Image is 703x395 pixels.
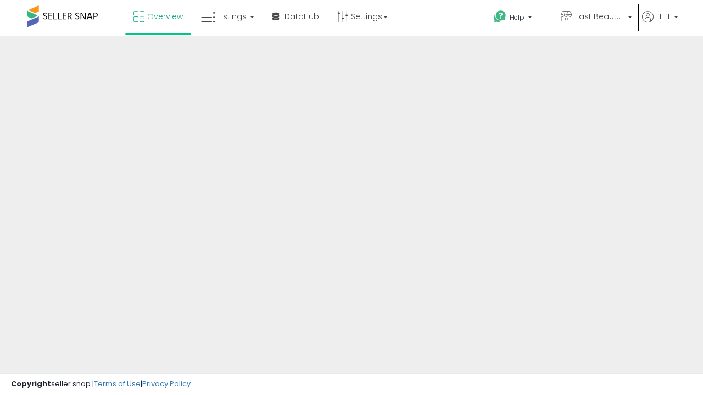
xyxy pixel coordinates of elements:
[94,379,141,389] a: Terms of Use
[11,379,51,389] strong: Copyright
[575,11,624,22] span: Fast Beauty ([GEOGRAPHIC_DATA])
[493,10,507,24] i: Get Help
[485,2,551,36] a: Help
[218,11,247,22] span: Listings
[642,11,678,36] a: Hi IT
[656,11,671,22] span: Hi IT
[284,11,319,22] span: DataHub
[11,379,191,390] div: seller snap | |
[510,13,525,22] span: Help
[142,379,191,389] a: Privacy Policy
[147,11,183,22] span: Overview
